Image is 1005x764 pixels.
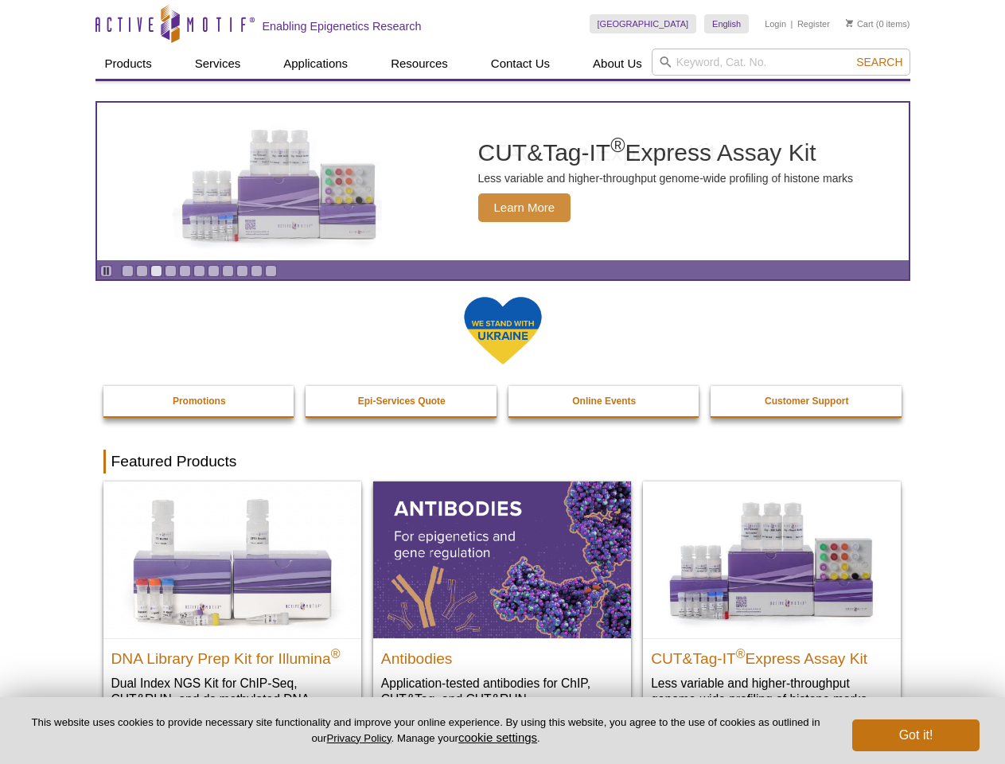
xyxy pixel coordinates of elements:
sup: ® [736,646,746,660]
a: Go to slide 1 [122,265,134,277]
img: CUT&Tag-IT® Express Assay Kit [643,481,901,637]
strong: Customer Support [765,396,848,407]
button: Search [851,55,907,69]
button: Got it! [852,719,980,751]
h2: Enabling Epigenetics Research [263,19,422,33]
a: Customer Support [711,386,903,416]
a: Go to slide 6 [193,265,205,277]
a: CUT&Tag-IT® Express Assay Kit CUT&Tag-IT®Express Assay Kit Less variable and higher-throughput ge... [643,481,901,723]
article: CUT&Tag-IT Express Assay Kit [97,103,909,260]
a: Go to slide 9 [236,265,248,277]
strong: Promotions [173,396,226,407]
a: Services [185,49,251,79]
strong: Online Events [572,396,636,407]
a: Epi-Services Quote [306,386,498,416]
a: [GEOGRAPHIC_DATA] [590,14,697,33]
a: Register [797,18,830,29]
li: (0 items) [846,14,910,33]
a: Applications [274,49,357,79]
img: Your Cart [846,19,853,27]
a: Resources [381,49,458,79]
strong: Epi-Services Quote [358,396,446,407]
h2: DNA Library Prep Kit for Illumina [111,643,353,667]
a: Contact Us [481,49,559,79]
p: Application-tested antibodies for ChIP, CUT&Tag, and CUT&RUN. [381,675,623,707]
p: Less variable and higher-throughput genome-wide profiling of histone marks​. [651,675,893,707]
button: cookie settings [458,731,537,744]
a: Cart [846,18,874,29]
a: DNA Library Prep Kit for Illumina DNA Library Prep Kit for Illumina® Dual Index NGS Kit for ChIP-... [103,481,361,739]
a: Login [765,18,786,29]
span: Learn More [478,193,571,222]
h2: Featured Products [103,450,902,474]
h2: CUT&Tag-IT Express Assay Kit [651,643,893,667]
a: Go to slide 10 [251,265,263,277]
a: Products [95,49,162,79]
a: About Us [583,49,652,79]
a: English [704,14,749,33]
a: Go to slide 2 [136,265,148,277]
a: Privacy Policy [326,732,391,744]
a: Promotions [103,386,296,416]
a: Go to slide 7 [208,265,220,277]
a: All Antibodies Antibodies Application-tested antibodies for ChIP, CUT&Tag, and CUT&RUN. [373,481,631,723]
img: DNA Library Prep Kit for Illumina [103,481,361,637]
a: CUT&Tag-IT Express Assay Kit CUT&Tag-IT®Express Assay Kit Less variable and higher-throughput gen... [97,103,909,260]
a: Go to slide 3 [150,265,162,277]
li: | [791,14,793,33]
sup: ® [610,134,625,156]
a: Toggle autoplay [100,265,112,277]
sup: ® [331,646,341,660]
a: Go to slide 4 [165,265,177,277]
img: We Stand With Ukraine [463,295,543,366]
a: Go to slide 8 [222,265,234,277]
p: Dual Index NGS Kit for ChIP-Seq, CUT&RUN, and ds methylated DNA assays. [111,675,353,723]
p: Less variable and higher-throughput genome-wide profiling of histone marks [478,171,854,185]
h2: Antibodies [381,643,623,667]
h2: CUT&Tag-IT Express Assay Kit [478,141,854,165]
input: Keyword, Cat. No. [652,49,910,76]
p: This website uses cookies to provide necessary site functionality and improve your online experie... [25,715,826,746]
img: All Antibodies [373,481,631,637]
span: Search [856,56,902,68]
a: Online Events [508,386,701,416]
img: CUT&Tag-IT Express Assay Kit [148,94,411,269]
a: Go to slide 11 [265,265,277,277]
a: Go to slide 5 [179,265,191,277]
